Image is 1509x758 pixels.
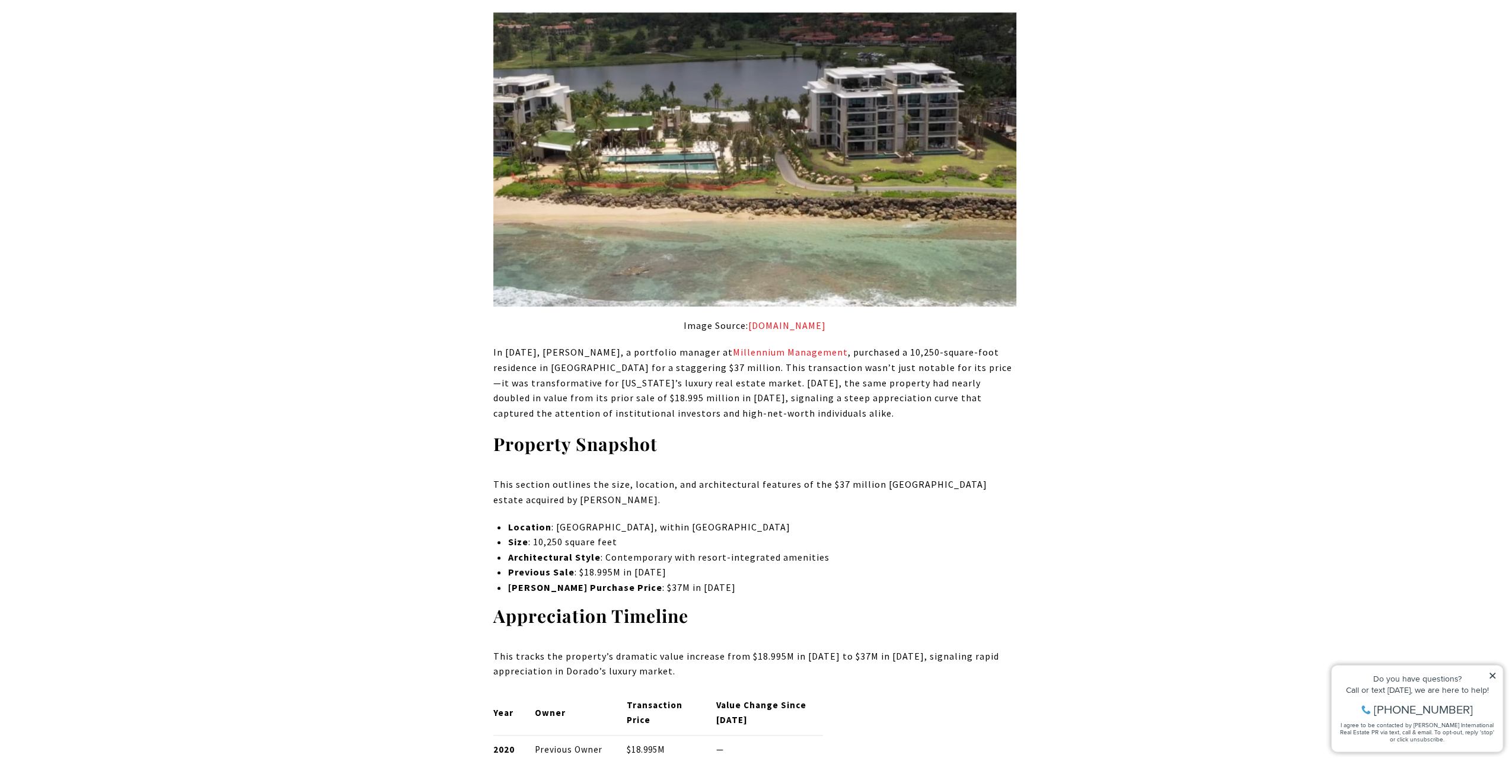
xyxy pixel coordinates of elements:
p: : $37M in [DATE] [508,580,1016,596]
p: $18.995M [627,743,697,757]
a: Millennium Management - open in a new tab [733,346,848,358]
strong: Architectural Style [508,551,600,563]
strong: Size [508,536,528,548]
p: Previous Owner [535,743,607,757]
p: This tracks the property’s dramatic value increase from $18.995M in [DATE] to $37M in [DATE], sig... [493,649,1016,679]
strong: Location [508,521,551,533]
strong: [PERSON_NAME] Purchase Price [508,581,662,593]
strong: Year [493,707,513,718]
p: This section outlines the size, location, and architectural features of the $37 million [GEOGRAPH... [493,477,1016,507]
strong: Property Snapshot [493,432,658,456]
strong: Value Change Since [DATE] [716,699,806,725]
p: In [DATE], [PERSON_NAME], a portfolio manager at , purchased a 10,250-square-foot residence in [G... [493,345,1016,421]
strong: Transaction Price [627,699,682,725]
p: : $18.995M in [DATE] [508,565,1016,580]
strong: Owner [535,707,566,718]
p: : Contemporary with resort-integrated amenities [508,550,1016,565]
strong: Previous Sale [508,566,574,578]
p: : [GEOGRAPHIC_DATA], within [GEOGRAPHIC_DATA] [508,520,1016,535]
a: wsj.com - open in a new tab [748,319,826,331]
img: Aerial view of a beachfront property with modern buildings, a pool, palm trees, and a calm lagoon... [493,12,1016,306]
p: Image Source: [493,318,1016,334]
p: : 10,250 square feet [508,535,1016,550]
iframe: bss-luxurypresence [1265,12,1497,161]
strong: 2020 [493,744,515,755]
strong: Appreciation Timeline [493,604,688,628]
p: — [716,743,823,757]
